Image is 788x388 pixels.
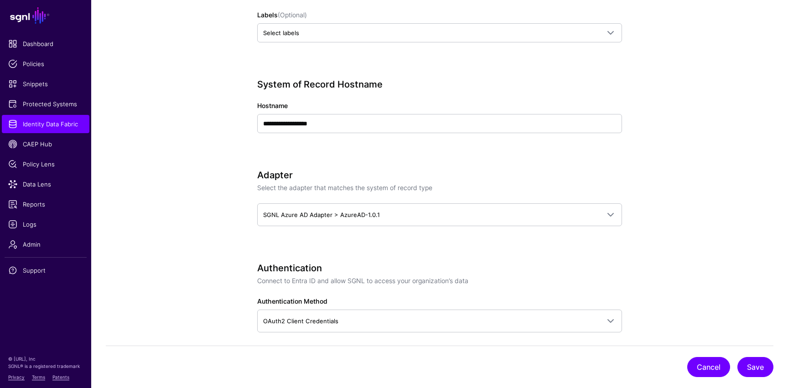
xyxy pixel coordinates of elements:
span: (Optional) [278,11,307,19]
span: OAuth2 Client Credentials [263,317,338,325]
span: Dashboard [8,39,83,48]
a: SGNL [5,5,86,26]
a: Policy Lens [2,155,89,173]
p: © [URL], Inc [8,355,83,362]
p: SGNL® is a registered trademark [8,362,83,370]
span: SGNL Azure AD Adapter > AzureAD-1.0.1 [263,211,380,218]
label: Labels [257,10,307,20]
span: Select labels [263,29,299,36]
span: Support [8,266,83,275]
a: Identity Data Fabric [2,115,89,133]
span: CAEP Hub [8,140,83,149]
a: CAEP Hub [2,135,89,153]
span: Data Lens [8,180,83,189]
a: Snippets [2,75,89,93]
span: Identity Data Fabric [8,119,83,129]
span: Logs [8,220,83,229]
span: Reports [8,200,83,209]
button: Cancel [687,357,730,377]
h3: System of Record Hostname [257,79,622,90]
a: Logs [2,215,89,233]
label: Authentication Method [257,296,327,306]
span: Admin [8,240,83,249]
a: Reports [2,195,89,213]
a: Terms [32,374,45,380]
span: Policies [8,59,83,68]
p: Select the adapter that matches the system of record type [257,183,622,192]
a: Protected Systems [2,95,89,113]
label: Hostname [257,101,288,110]
p: Connect to Entra ID and allow SGNL to access your organization’s data [257,276,622,285]
a: Dashboard [2,35,89,53]
span: Protected Systems [8,99,83,109]
a: Privacy [8,374,25,380]
a: Patents [52,374,69,380]
button: Save [737,357,773,377]
span: Snippets [8,79,83,88]
h3: Authentication [257,263,622,274]
a: Data Lens [2,175,89,193]
a: Policies [2,55,89,73]
span: Policy Lens [8,160,83,169]
a: Admin [2,235,89,253]
h3: Adapter [257,170,622,181]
